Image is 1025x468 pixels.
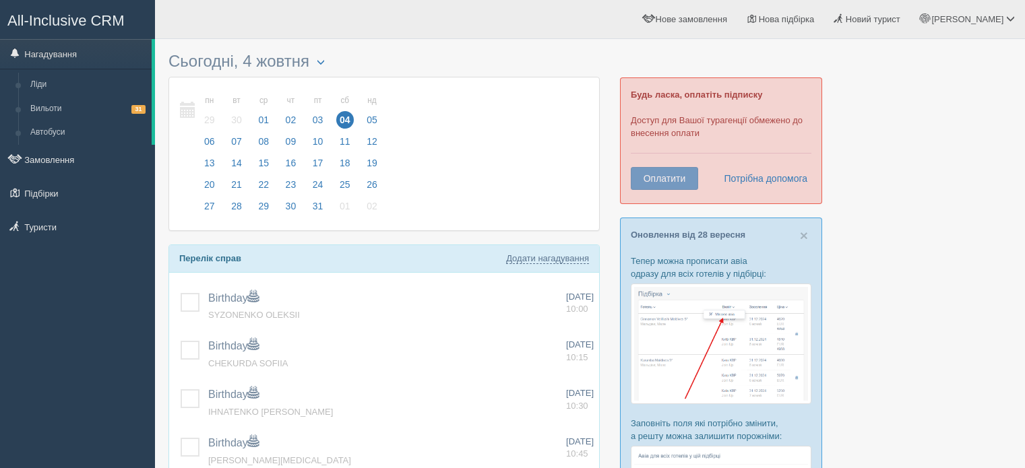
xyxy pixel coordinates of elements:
[506,253,589,264] a: Додати нагадування
[208,455,351,465] span: [PERSON_NAME][MEDICAL_DATA]
[305,199,331,220] a: 31
[336,95,354,106] small: сб
[1,1,154,38] a: All-Inclusive CRM
[332,199,358,220] a: 01
[363,133,381,150] span: 12
[255,154,272,172] span: 15
[359,88,381,134] a: нд 05
[278,199,304,220] a: 30
[197,177,222,199] a: 20
[24,97,152,121] a: Вильоти31
[359,156,381,177] a: 19
[251,88,276,134] a: ср 01
[631,283,811,404] img: %D0%BF%D1%96%D0%B4%D0%B1%D1%96%D1%80%D0%BA%D0%B0-%D0%B0%D0%B2%D1%96%D0%B0-1-%D1%81%D1%80%D0%BC-%D...
[800,228,808,243] span: ×
[197,88,222,134] a: пн 29
[309,95,327,106] small: пт
[228,95,245,106] small: вт
[309,154,327,172] span: 17
[224,199,249,220] a: 28
[566,292,594,302] span: [DATE]
[631,255,811,280] p: Тепер можна прописати авіа одразу для всіх готелів у підбірці:
[251,199,276,220] a: 29
[336,154,354,172] span: 18
[309,133,327,150] span: 10
[620,77,822,204] div: Доступ для Вашої турагенції обмежено до внесення оплати
[278,156,304,177] a: 16
[332,177,358,199] a: 25
[24,121,152,145] a: Автобуси
[282,176,300,193] span: 23
[566,352,588,362] span: 10:15
[931,14,1003,24] span: [PERSON_NAME]
[7,12,125,29] span: All-Inclusive CRM
[800,228,808,242] button: Close
[282,95,300,106] small: чт
[846,14,900,24] span: Новий турист
[201,111,218,129] span: 29
[631,90,762,100] b: Будь ласка, оплатіть підписку
[656,14,727,24] span: Нове замовлення
[228,133,245,150] span: 07
[24,73,152,97] a: Ліди
[228,154,245,172] span: 14
[255,197,272,215] span: 29
[201,95,218,106] small: пн
[201,133,218,150] span: 06
[282,111,300,129] span: 02
[278,134,304,156] a: 09
[363,111,381,129] span: 05
[208,389,259,400] a: Birthday
[715,167,808,190] a: Потрібна допомога
[566,448,588,459] span: 10:45
[228,197,245,215] span: 28
[208,310,300,320] a: SYZONENKO OLEKSII
[309,176,327,193] span: 24
[332,88,358,134] a: сб 04
[255,176,272,193] span: 22
[363,154,381,172] span: 19
[228,176,245,193] span: 21
[566,304,588,314] span: 10:00
[566,401,588,411] span: 10:30
[224,156,249,177] a: 14
[631,417,811,442] p: Заповніть поля які потрібно змінити, а решту можна залишити порожніми:
[566,387,594,412] a: [DATE] 10:30
[566,436,594,461] a: [DATE] 10:45
[332,156,358,177] a: 18
[224,134,249,156] a: 07
[363,95,381,106] small: нд
[359,177,381,199] a: 26
[359,134,381,156] a: 12
[255,133,272,150] span: 08
[278,177,304,199] a: 23
[282,197,300,215] span: 30
[179,253,241,263] b: Перелік справ
[363,176,381,193] span: 26
[208,437,259,448] span: Birthday
[251,134,276,156] a: 08
[332,134,358,156] a: 11
[359,199,381,220] a: 02
[208,292,259,304] a: Birthday
[336,133,354,150] span: 11
[255,95,272,106] small: ср
[208,340,259,352] a: Birthday
[305,134,331,156] a: 10
[305,177,331,199] a: 24
[759,14,815,24] span: Нова підбірка
[224,177,249,199] a: 21
[131,105,146,114] span: 31
[566,339,594,349] span: [DATE]
[201,154,218,172] span: 13
[228,111,245,129] span: 30
[208,358,288,368] a: CHEKURDA SOFIIA
[197,156,222,177] a: 13
[251,156,276,177] a: 15
[208,407,333,417] a: IHNATENKO [PERSON_NAME]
